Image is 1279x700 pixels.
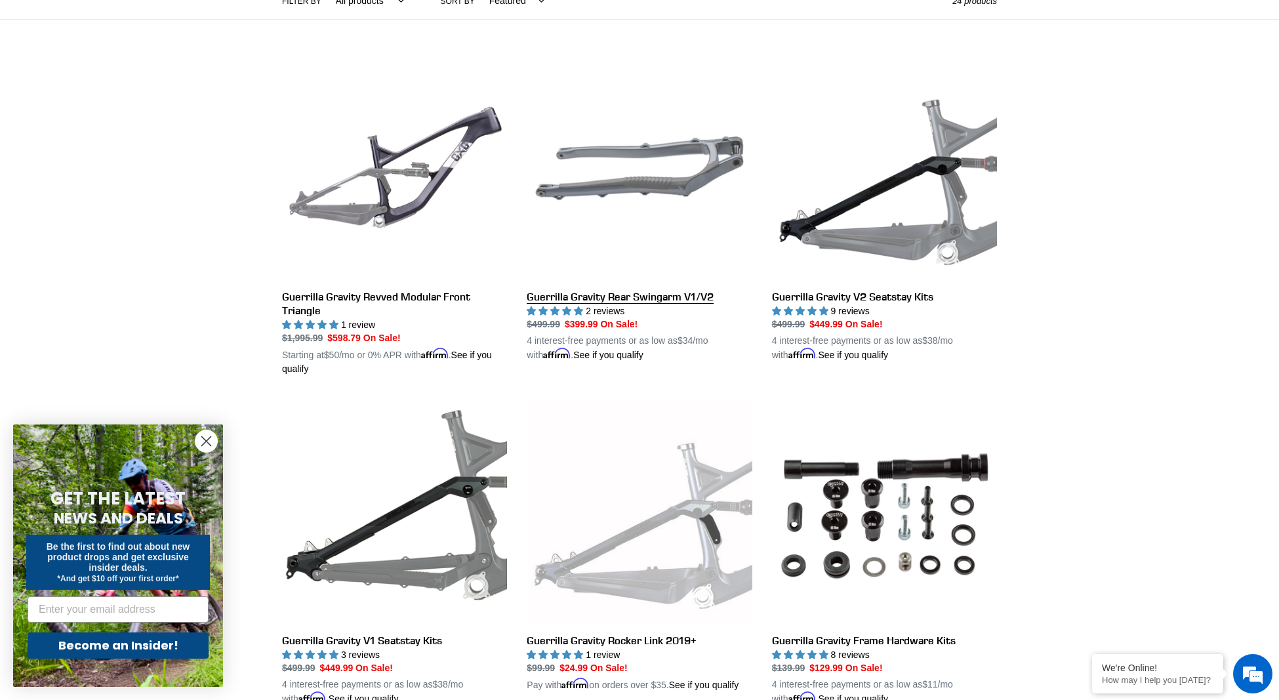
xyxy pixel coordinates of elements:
div: We're Online! [1102,663,1213,673]
span: *And get $10 off your first order* [57,574,178,583]
p: How may I help you today? [1102,675,1213,685]
span: Be the first to find out about new product drops and get exclusive insider deals. [47,541,190,573]
span: NEWS AND DEALS [54,508,183,529]
button: Become an Insider! [28,632,209,659]
span: GET THE LATEST [51,487,186,510]
button: Close dialog [195,430,218,453]
input: Enter your email address [28,596,209,623]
